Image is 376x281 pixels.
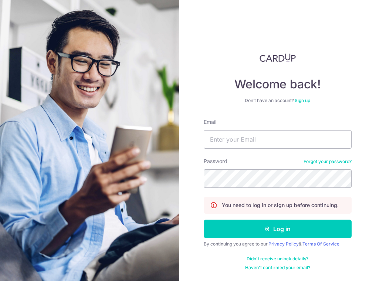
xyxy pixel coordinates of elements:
[204,220,352,238] button: Log in
[204,158,227,165] label: Password
[222,202,339,209] p: You need to log in or sign up before continuing.
[204,130,352,149] input: Enter your Email
[204,241,352,247] div: By continuing you agree to our &
[204,77,352,92] h4: Welcome back!
[245,265,310,271] a: Haven't confirmed your email?
[304,159,352,165] a: Forgot your password?
[295,98,310,103] a: Sign up
[260,53,296,62] img: CardUp Logo
[204,98,352,104] div: Don’t have an account?
[302,241,339,247] a: Terms Of Service
[247,256,308,262] a: Didn't receive unlock details?
[268,241,299,247] a: Privacy Policy
[204,118,216,126] label: Email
